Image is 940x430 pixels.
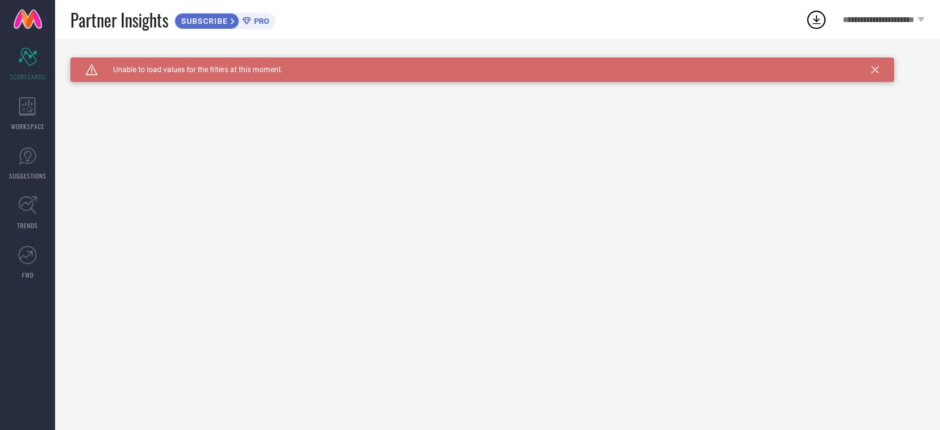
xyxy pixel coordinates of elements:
[805,9,827,31] div: Open download list
[70,7,168,32] span: Partner Insights
[70,57,925,67] div: Unable to load filters at this moment. Please try later.
[22,270,34,280] span: FWD
[17,221,38,230] span: TRENDS
[174,10,275,29] a: SUBSCRIBEPRO
[251,17,269,26] span: PRO
[9,171,47,180] span: SUGGESTIONS
[10,72,46,81] span: SCORECARDS
[175,17,231,26] span: SUBSCRIBE
[11,122,45,131] span: WORKSPACE
[98,65,283,74] span: Unable to load values for the filters at this moment.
